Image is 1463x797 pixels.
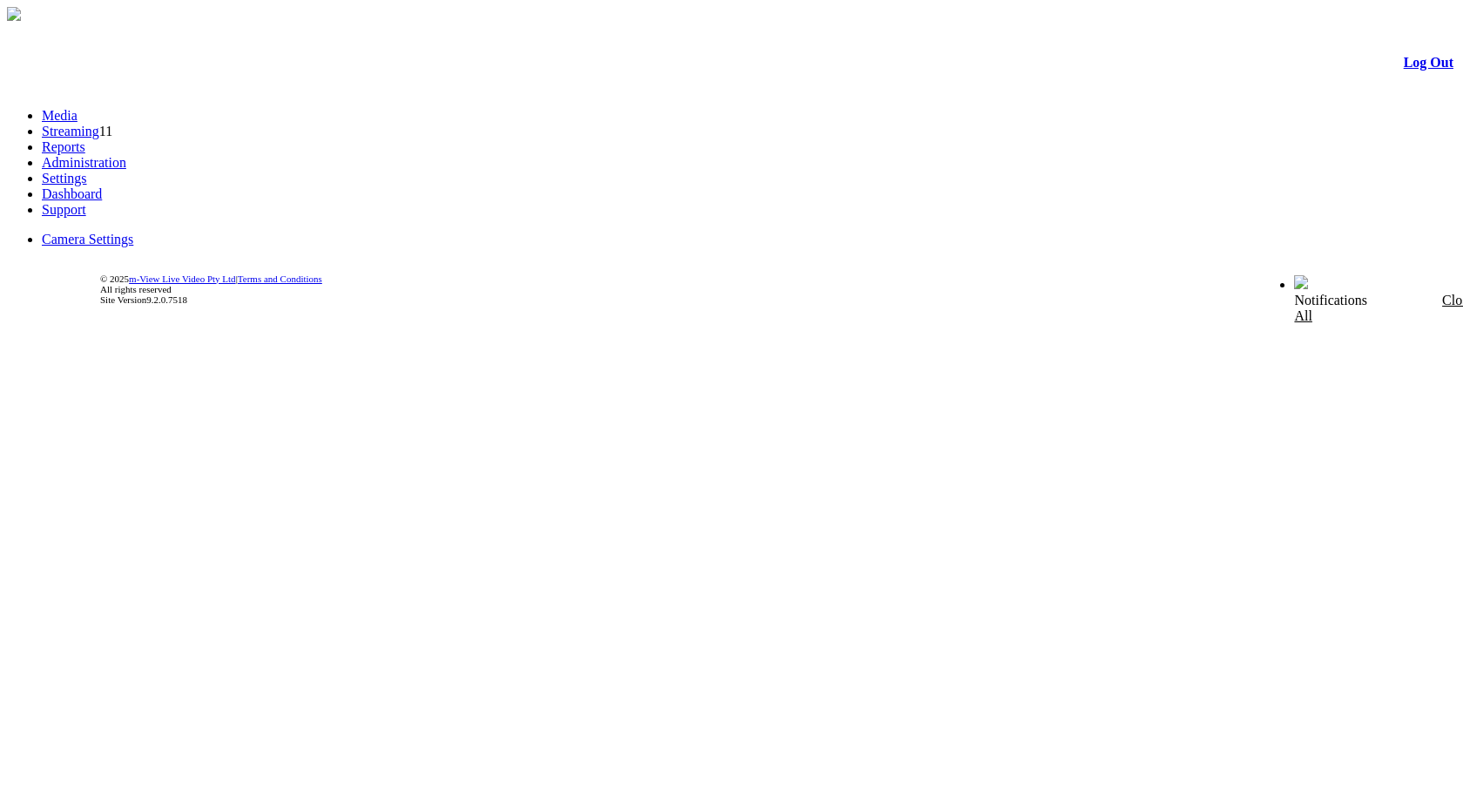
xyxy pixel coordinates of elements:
a: Camera Settings [42,232,133,247]
a: Streaming [42,124,99,138]
a: m-View Live Video Pty Ltd [129,274,236,284]
span: 11 [99,124,112,138]
a: Media [42,108,78,123]
div: Notifications [1294,293,1419,324]
a: Administration [42,155,126,170]
a: Terms and Conditions [238,274,322,284]
div: © 2025 | All rights reserved [100,274,1453,305]
span: Welcome, System Administrator (Administrator) [1039,276,1260,289]
a: Reports [42,139,85,154]
img: arrow-3.png [7,7,21,21]
a: Support [42,202,86,217]
div: Site Version [100,294,1453,305]
img: bell24.png [1294,275,1308,289]
a: Log Out [1404,55,1453,70]
span: 9.2.0.7518 [146,294,187,305]
a: Settings [42,171,87,186]
a: Dashboard [42,186,102,201]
